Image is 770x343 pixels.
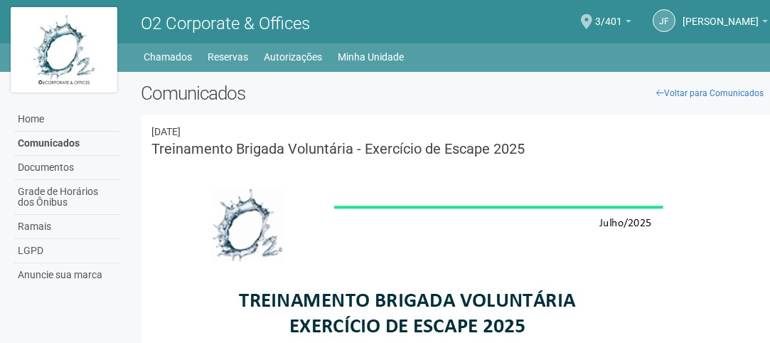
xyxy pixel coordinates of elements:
span: O2 Corporate & Offices [141,14,310,33]
a: Grade de Horários dos Ônibus [14,180,119,215]
div: 31/07/2025 23:17 [151,125,761,138]
span: Jaidete Freitas [683,2,759,27]
a: LGPD [14,239,119,263]
a: Anuncie sua marca [14,263,119,287]
a: JF [653,9,675,32]
span: 3/401 [595,2,622,27]
a: Ramais [14,215,119,239]
a: Autorizações [264,47,322,67]
a: [PERSON_NAME] [683,18,768,29]
a: Chamados [144,47,192,67]
h3: Treinamento Brigada Voluntária - Exercício de Escape 2025 [151,142,761,156]
a: 3/401 [595,18,631,29]
a: Documentos [14,156,119,180]
a: Comunicados [14,132,119,156]
a: Reservas [208,47,248,67]
img: logo.jpg [11,7,117,93]
a: Minha Unidade [338,47,404,67]
a: Home [14,107,119,132]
